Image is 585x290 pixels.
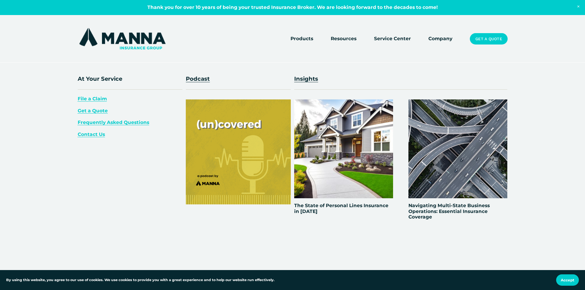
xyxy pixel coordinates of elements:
a: File a Claim [78,96,107,102]
img: The State of Personal Lines Insurance in 2024 [294,99,393,198]
a: Get a Quote [470,33,507,45]
span: Accept [561,278,574,282]
a: Contact Us [78,131,105,137]
img: Navigating Multi-State Business Operations: Essential Insurance Coverage [408,99,507,198]
a: Get a Quote [78,108,108,114]
a: Frequently Asked Questions [78,119,149,125]
a: Navigating Multi-State Business Operations: Essential Insurance Coverage [408,203,490,220]
span: Resources [331,35,357,43]
p: At Your Service [78,74,183,83]
a: Podcast [186,75,210,82]
a: The State of Personal Lines Insurance in [DATE] [294,203,388,214]
a: folder dropdown [291,35,313,43]
a: Service Center [374,35,411,43]
a: Insights [294,75,318,82]
p: By using this website, you agree to our use of cookies. We use cookies to provide you with a grea... [6,277,275,283]
img: Manna Insurance Group [78,27,167,51]
a: folder dropdown [331,35,357,43]
a: Company [428,35,452,43]
button: Accept [556,274,579,286]
span: Products [291,35,313,43]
